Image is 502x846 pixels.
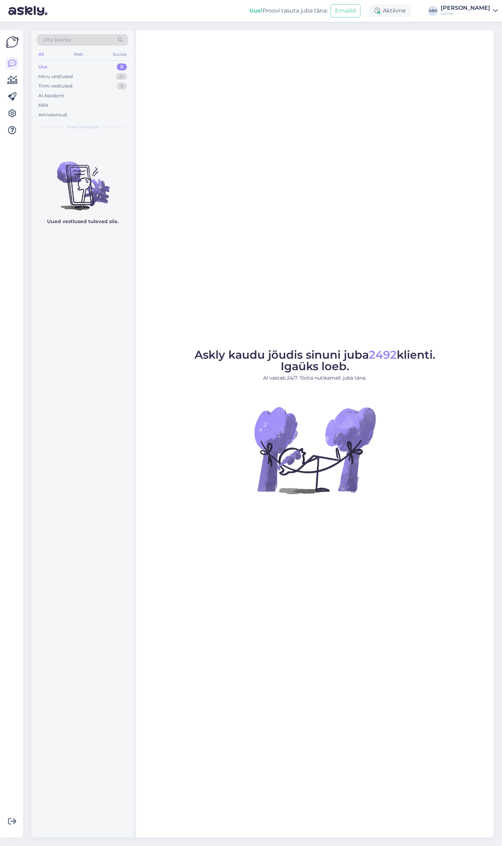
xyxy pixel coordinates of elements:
div: Kõik [38,102,48,109]
div: AI Assistent [38,92,64,99]
img: No Chat active [252,387,378,513]
p: AI vastab 24/7. Tööta nutikamalt juba täna. [195,374,435,382]
span: Askly kaudu jõudis sinuni juba klienti. Igaüks loeb. [195,348,435,373]
p: Uued vestlused tulevad siia. [47,218,119,225]
b: Uus! [249,7,263,14]
img: Askly Logo [6,36,19,49]
div: Web [72,50,84,59]
div: 0 [117,63,127,70]
div: Arhiveeritud [38,112,67,119]
div: MM [428,6,438,16]
span: Uued vestlused [67,124,99,130]
div: Tiimi vestlused [38,83,73,90]
div: Proovi tasuta juba täna: [249,7,328,15]
div: All [37,50,45,59]
div: Lenne [441,11,490,16]
span: 2492 [369,348,397,361]
div: [PERSON_NAME] [441,5,490,11]
div: Minu vestlused [38,73,73,80]
button: Emailid [330,4,360,17]
div: Uus [38,63,47,70]
a: [PERSON_NAME]Lenne [441,5,498,16]
div: Aktiivne [369,5,411,17]
span: Otsi kliente [43,36,71,44]
div: 21 [116,73,127,80]
div: Socials [111,50,128,59]
div: 0 [117,83,127,90]
img: No chats [31,149,134,212]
